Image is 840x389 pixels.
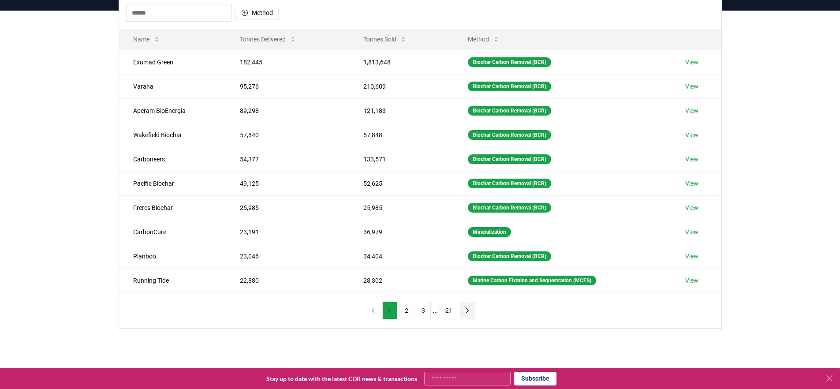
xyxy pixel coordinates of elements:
td: Running Tide [119,268,226,292]
div: Biochar Carbon Removal (BCR) [468,106,551,116]
td: CarbonCure [119,220,226,244]
div: Biochar Carbon Removal (BCR) [468,82,551,91]
td: 1,813,648 [349,50,454,74]
td: 36,979 [349,220,454,244]
a: View [685,252,698,261]
td: 182,445 [226,50,349,74]
a: View [685,106,698,115]
div: Mineralization [468,227,511,237]
a: View [685,203,698,212]
td: 95,276 [226,74,349,98]
td: Exomad Green [119,50,226,74]
button: 21 [440,302,458,319]
td: Planboo [119,244,226,268]
a: View [685,82,698,91]
button: Tonnes Delivered [233,30,303,48]
li: ... [433,305,438,316]
td: Carboneers [119,147,226,171]
td: 54,377 [226,147,349,171]
td: Varaha [119,74,226,98]
button: 3 [416,302,431,319]
td: Freres Biochar [119,195,226,220]
button: Tonnes Sold [356,30,414,48]
td: 28,302 [349,268,454,292]
td: 57,840 [226,123,349,147]
div: Biochar Carbon Removal (BCR) [468,179,551,188]
a: View [685,179,698,188]
div: Biochar Carbon Removal (BCR) [468,203,551,213]
div: Biochar Carbon Removal (BCR) [468,154,551,164]
td: Wakefield Biochar [119,123,226,147]
td: Pacific Biochar [119,171,226,195]
td: 34,404 [349,244,454,268]
td: 25,985 [349,195,454,220]
td: 133,571 [349,147,454,171]
td: 89,298 [226,98,349,123]
div: Biochar Carbon Removal (BCR) [468,57,551,67]
div: Marine Carbon Fixation and Sequestration (MCFS) [468,276,596,285]
td: 23,191 [226,220,349,244]
td: 121,183 [349,98,454,123]
td: 52,625 [349,171,454,195]
td: 57,848 [349,123,454,147]
td: 210,609 [349,74,454,98]
td: 23,046 [226,244,349,268]
button: Method [461,30,507,48]
a: View [685,276,698,285]
button: 1 [382,302,397,319]
td: Aperam BioEnergia [119,98,226,123]
a: View [685,155,698,164]
a: View [685,228,698,236]
td: 49,125 [226,171,349,195]
a: View [685,58,698,67]
td: 25,985 [226,195,349,220]
button: Name [126,30,167,48]
button: Method [235,6,279,20]
td: 22,880 [226,268,349,292]
div: Biochar Carbon Removal (BCR) [468,130,551,140]
button: next page [460,302,475,319]
div: Biochar Carbon Removal (BCR) [468,251,551,261]
a: View [685,131,698,139]
button: 2 [399,302,414,319]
